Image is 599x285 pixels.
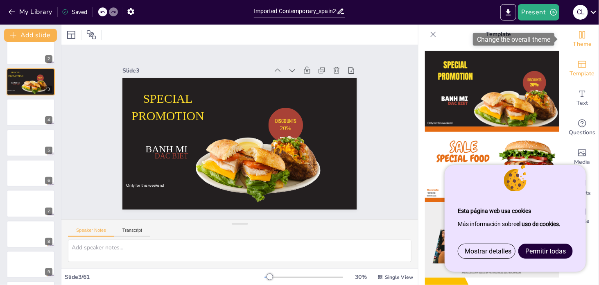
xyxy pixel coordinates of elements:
[45,268,52,276] div: 9
[351,273,371,281] div: 30 %
[45,55,52,63] div: 2
[440,25,558,44] p: Template
[254,5,337,17] input: Insert title
[385,274,413,280] span: Single View
[45,177,52,184] div: 6
[569,128,596,137] span: Questions
[114,133,150,152] span: Only for this weekend
[45,86,52,93] div: 3
[573,5,588,20] div: C L
[151,116,185,137] span: DAC BIET
[458,208,531,214] strong: Esta página web usa cookies
[7,99,55,126] div: 4
[4,29,57,42] button: Add slide
[516,221,561,227] a: el uso de cookies.
[566,25,599,54] div: Change the overall theme
[425,202,559,278] img: thumb-3.png
[7,190,55,217] div: 7
[65,28,78,41] div: Layout
[570,69,595,78] span: Template
[7,251,55,278] div: 9
[518,4,559,20] button: Present
[458,217,573,231] p: Más información sobre
[45,208,52,215] div: 7
[7,129,55,156] div: 5
[7,68,55,95] div: 3
[13,84,20,85] span: DAC BIET
[145,104,187,131] span: BANH MI
[525,247,566,255] span: Permitir todas
[86,30,96,40] span: Position
[425,51,559,127] img: thumb-1.png
[45,116,52,124] div: 4
[68,228,114,237] button: Speaker Notes
[566,84,599,113] div: Add text boxes
[45,147,52,154] div: 5
[156,25,293,91] div: Slide 3
[7,38,55,65] div: 2
[566,142,599,172] div: Add images, graphics, shapes or video
[7,221,55,248] div: 8
[500,4,516,20] button: Export to PowerPoint
[114,228,151,237] button: Transcript
[574,158,590,167] span: Media
[9,71,24,77] span: SPECIAL PROMOTION
[458,244,518,258] a: Mostrar detalles
[573,4,588,20] button: C L
[519,244,572,258] a: Permitir todas
[566,113,599,142] div: Get real-time input from your audience
[65,273,264,281] div: Slide 3 / 61
[45,238,52,245] div: 8
[425,127,559,202] img: thumb-2.png
[7,90,15,91] span: Only for this weekend
[576,99,588,108] span: Text
[62,8,87,16] div: Saved
[145,56,217,109] span: SPECIAL PROMOTION
[566,54,599,84] div: Add ready made slides
[473,33,554,46] div: Change the overall theme
[573,40,592,49] span: Theme
[465,247,511,255] span: Mostrar detalles
[11,82,20,84] span: BANH MI
[7,160,55,187] div: 6
[6,5,56,18] button: My Library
